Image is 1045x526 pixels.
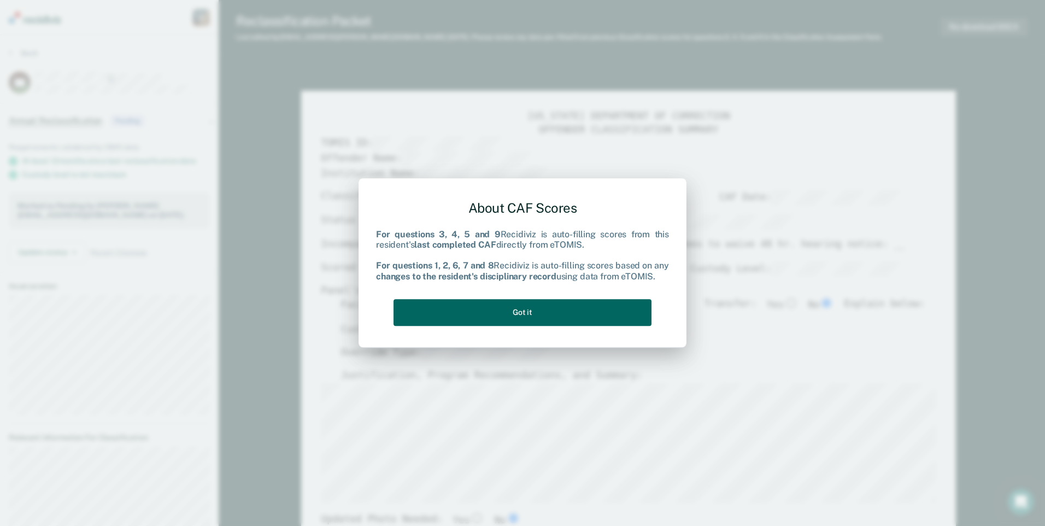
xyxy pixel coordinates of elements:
div: About CAF Scores [376,191,669,225]
b: changes to the resident's disciplinary record [376,271,556,282]
div: Recidiviz is auto-filling scores from this resident's directly from eTOMIS. Recidiviz is auto-fil... [376,229,669,282]
button: Got it [394,299,651,326]
b: For questions 3, 4, 5 and 9 [376,229,501,239]
b: For questions 1, 2, 6, 7 and 8 [376,261,494,271]
b: last completed CAF [414,239,496,250]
